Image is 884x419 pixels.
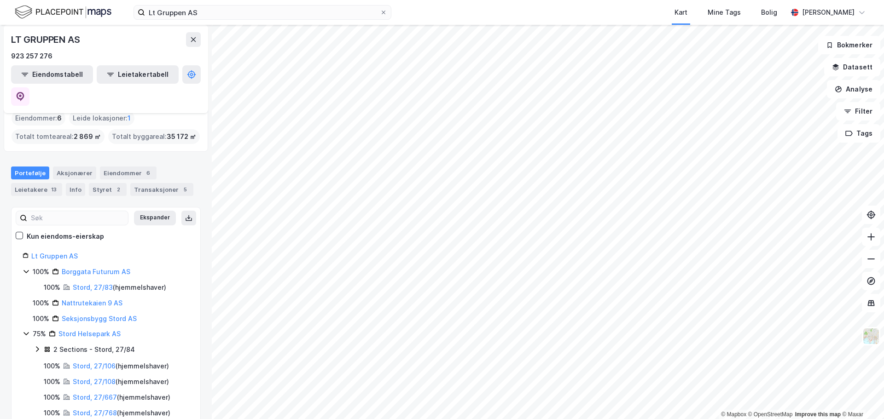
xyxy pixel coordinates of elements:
[11,183,62,196] div: Leietakere
[818,36,880,54] button: Bokmerker
[73,362,116,370] a: Stord, 27/106
[53,344,135,355] div: 2 Sections - Stord, 27/84
[134,211,176,225] button: Ekspander
[167,131,196,142] span: 35 172 ㎡
[73,283,113,291] a: Stord, 27/83
[44,361,60,372] div: 100%
[53,166,96,179] div: Aksjonærer
[69,111,134,126] div: Leide lokasjoner :
[89,183,127,196] div: Styret
[837,124,880,143] button: Tags
[58,330,121,338] a: Stord Helsepark AS
[827,80,880,98] button: Analyse
[44,282,60,293] div: 100%
[708,7,741,18] div: Mine Tags
[62,315,137,322] a: Seksjonsbygg Stord AS
[62,299,122,307] a: Nattrutekaien 9 AS
[33,266,49,277] div: 100%
[11,166,49,179] div: Portefølje
[33,328,46,339] div: 75%
[97,65,179,84] button: Leietakertabell
[144,168,153,178] div: 6
[73,378,116,385] a: Stord, 27/108
[33,313,49,324] div: 100%
[128,113,131,124] span: 1
[44,392,60,403] div: 100%
[795,411,841,418] a: Improve this map
[838,375,884,419] iframe: Chat Widget
[73,361,169,372] div: ( hjemmelshaver )
[27,231,104,242] div: Kun eiendoms-eierskap
[62,268,130,276] a: Borggata Futurum AS
[675,7,687,18] div: Kart
[12,129,105,144] div: Totalt tomteareal :
[27,211,128,225] input: Søk
[31,252,78,260] a: Lt Gruppen AS
[57,113,62,124] span: 6
[73,409,117,417] a: Stord, 27/768
[721,411,746,418] a: Mapbox
[748,411,793,418] a: OpenStreetMap
[100,166,157,179] div: Eiendommer
[824,58,880,76] button: Datasett
[761,7,777,18] div: Bolig
[73,392,170,403] div: ( hjemmelshaver )
[73,393,117,401] a: Stord, 27/667
[145,6,380,19] input: Søk på adresse, matrikkel, gårdeiere, leietakere eller personer
[836,102,880,121] button: Filter
[44,376,60,387] div: 100%
[12,111,65,126] div: Eiendommer :
[73,408,170,419] div: ( hjemmelshaver )
[66,183,85,196] div: Info
[862,327,880,345] img: Z
[15,4,111,20] img: logo.f888ab2527a4732fd821a326f86c7f29.svg
[130,183,193,196] div: Transaksjoner
[180,185,190,194] div: 5
[73,376,169,387] div: ( hjemmelshaver )
[108,129,200,144] div: Totalt byggareal :
[11,32,81,47] div: LT GRUPPEN AS
[49,185,58,194] div: 13
[74,131,101,142] span: 2 869 ㎡
[44,408,60,419] div: 100%
[33,298,49,309] div: 100%
[114,185,123,194] div: 2
[11,51,52,62] div: 923 257 276
[73,282,166,293] div: ( hjemmelshaver )
[802,7,855,18] div: [PERSON_NAME]
[11,65,93,84] button: Eiendomstabell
